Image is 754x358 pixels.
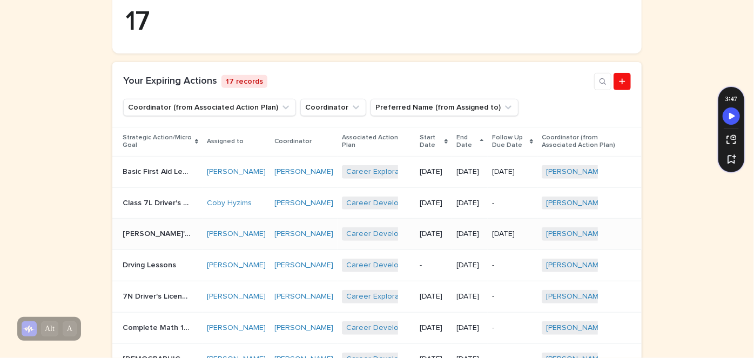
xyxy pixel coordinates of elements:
[207,292,266,301] a: [PERSON_NAME]
[546,167,605,177] a: [PERSON_NAME]
[546,323,605,333] a: [PERSON_NAME]
[123,227,192,239] p: [PERSON_NAME]'s License
[274,136,312,147] p: Coordinator
[492,229,533,239] p: [DATE]
[207,261,266,270] a: [PERSON_NAME]
[123,290,192,301] p: 7N Driver's License
[346,292,571,301] a: Career Exploration and Development - [PERSON_NAME] - [DATE]
[123,321,192,333] p: Complete Math 11 and Science 11
[274,292,333,301] a: [PERSON_NAME]
[456,261,483,270] p: [DATE]
[420,132,442,152] p: Start Date
[456,132,477,152] p: End Date
[492,167,533,177] p: [DATE]
[420,199,448,208] p: [DATE]
[492,132,527,152] p: Follow Up Due Date
[274,229,333,239] a: [PERSON_NAME]
[456,323,483,333] p: [DATE]
[420,167,448,177] p: [DATE]
[456,229,483,239] p: [DATE]
[274,199,333,208] a: [PERSON_NAME]
[123,165,192,177] p: Basic First Aid Level 1
[346,261,515,270] a: Career Development - [PERSON_NAME] - [DATE]
[123,76,217,87] h1: Your Expiring Actions
[546,292,605,301] a: [PERSON_NAME]
[420,292,448,301] p: [DATE]
[542,132,631,152] p: Coordinator (from Associated Action Plan)
[346,167,566,177] a: Career Exploration and Employment - [PERSON_NAME] - [DATE]
[342,132,410,152] p: Associated Action Plan
[456,167,483,177] p: [DATE]
[492,199,533,208] p: -
[112,187,642,219] tr: Class 7L Driver's LIcenseClass 7L Driver's LIcense Coby Hyzims [PERSON_NAME] Career Development i...
[614,73,631,90] a: Add new record
[112,312,642,343] tr: Complete Math 11 and Science 11Complete Math 11 and Science 11 [PERSON_NAME] [PERSON_NAME] Career...
[274,323,333,333] a: [PERSON_NAME]
[207,323,266,333] a: [PERSON_NAME]
[207,167,266,177] a: [PERSON_NAME]
[207,136,244,147] p: Assigned to
[456,292,483,301] p: [DATE]
[112,156,642,187] tr: Basic First Aid Level 1Basic First Aid Level 1 [PERSON_NAME] [PERSON_NAME] Career Exploration and...
[420,323,448,333] p: [DATE]
[123,132,192,152] p: Strategic Action/Micro Goal
[371,99,519,116] button: Preferred Name (from Assigned to)
[346,199,585,208] a: Career Development in [GEOGRAPHIC_DATA] - Coby Hyzims - [DATE]
[492,292,533,301] p: -
[456,199,483,208] p: [DATE]
[207,229,266,239] a: [PERSON_NAME]
[546,229,605,239] a: [PERSON_NAME]
[221,75,267,89] p: 17 records
[420,229,448,239] p: [DATE]
[112,281,642,312] tr: 7N Driver's License7N Driver's License [PERSON_NAME] [PERSON_NAME] Career Exploration and Develop...
[346,323,515,333] a: Career Development - [PERSON_NAME] - [DATE]
[274,261,333,270] a: [PERSON_NAME]
[207,199,252,208] a: Coby Hyzims
[112,219,642,250] tr: [PERSON_NAME]'s License[PERSON_NAME]'s License [PERSON_NAME] [PERSON_NAME] Career Development and...
[112,250,642,281] tr: Drving LessonsDrving Lessons [PERSON_NAME] [PERSON_NAME] Career Development - [PERSON_NAME] - [DA...
[123,259,178,270] p: Drving Lessons
[492,261,533,270] p: -
[546,199,605,208] a: [PERSON_NAME]
[125,6,629,38] p: 17
[274,167,333,177] a: [PERSON_NAME]
[492,323,533,333] p: -
[123,197,192,208] p: Class 7L Driver's LIcense
[420,261,448,270] p: -
[346,229,564,239] a: Career Development and Exploration - [PERSON_NAME][DATE]
[546,261,605,270] a: [PERSON_NAME]
[300,99,366,116] button: Coordinator
[123,99,296,116] button: Coordinator (from Associated Action Plan)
